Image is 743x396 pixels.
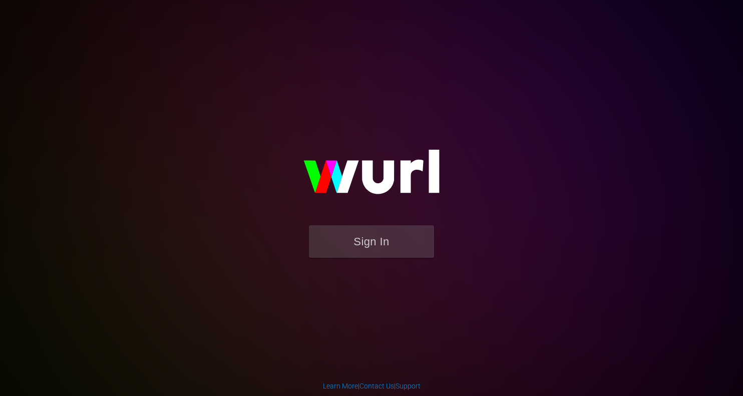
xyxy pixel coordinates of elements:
[359,382,394,390] a: Contact Us
[309,225,434,258] button: Sign In
[396,382,421,390] a: Support
[271,128,472,225] img: wurl-logo-on-black-223613ac3d8ba8fe6dc639794a292ebdb59501304c7dfd60c99c58986ef67473.svg
[323,382,358,390] a: Learn More
[323,381,421,391] div: | |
